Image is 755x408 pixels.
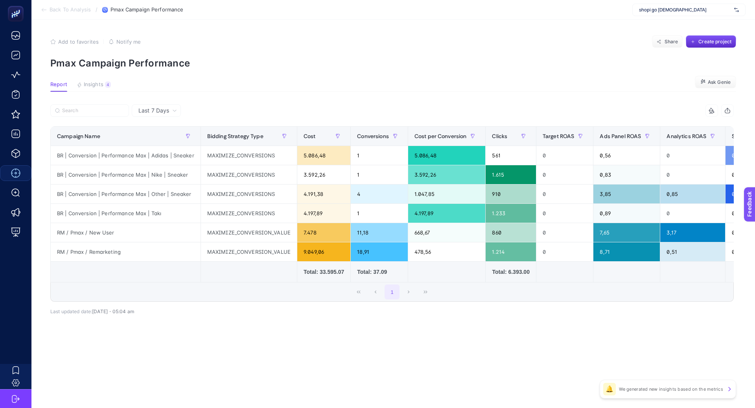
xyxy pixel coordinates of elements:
span: Target ROAS [543,133,575,139]
img: svg%3e [734,6,739,14]
span: [DATE]・05:04 am [92,308,134,314]
div: 1.233 [486,204,536,223]
button: 1 [385,284,400,299]
div: Total: 33.595.07 [304,268,344,276]
div: RM / Pmax / New User [51,223,201,242]
div: 0,51 [660,242,725,261]
button: Add to favorites [50,39,99,45]
span: Ask Genie [708,79,731,85]
div: 4 [351,185,408,203]
div: 3.592,26 [408,165,486,184]
span: Last 7 Days [138,107,169,114]
div: 0,89 [593,204,660,223]
div: Total: 37.09 [357,268,401,276]
div: MAXIMIZE_CONVERSIONS [201,204,297,223]
div: 1 [351,165,408,184]
div: RM / Pmax / Remarketing [51,242,201,261]
div: 0 [536,242,593,261]
span: / [96,6,98,13]
span: Feedback [5,2,30,9]
div: 0,56 [593,146,660,165]
span: Analytics ROAS [667,133,706,139]
span: Pmax Campaign Performance [110,7,183,13]
div: 0 [536,204,593,223]
span: Last updated date: [50,308,92,314]
span: Cost per Conversion [414,133,467,139]
div: 8,71 [593,242,660,261]
div: BR | Conversion | Performance Max | Other | Sneaker [51,185,201,203]
div: 0 [660,165,725,184]
button: Share [652,35,683,48]
div: 0,85 [660,185,725,203]
div: BR | Conversion | Performance Max | Nike | Sneaker [51,165,201,184]
div: MAXIMIZE_CONVERSION_VALUE [201,223,297,242]
span: Cost [304,133,316,139]
button: Create project [686,35,736,48]
span: Conversions [357,133,389,139]
span: Clicks [492,133,507,139]
div: 0 [536,165,593,184]
div: 0 [660,146,725,165]
div: 3,17 [660,223,725,242]
p: Pmax Campaign Performance [50,57,736,69]
span: Insights [84,81,103,88]
div: 0,83 [593,165,660,184]
div: 478,56 [408,242,486,261]
span: Bidding Strategy Type [207,133,263,139]
span: Ads Panel ROAS [600,133,641,139]
div: 1 [351,146,408,165]
div: 18,91 [351,242,408,261]
div: 0 [536,146,593,165]
div: MAXIMIZE_CONVERSION_VALUE [201,242,297,261]
div: 3,85 [593,185,660,203]
div: 5.086,48 [297,146,350,165]
div: 0 [536,223,593,242]
button: Notify me [109,39,141,45]
div: 7.478 [297,223,350,242]
div: 7,65 [593,223,660,242]
div: 0 [536,185,593,203]
div: 4.197,89 [297,204,350,223]
div: 0 [660,204,725,223]
span: shopi go [DEMOGRAPHIC_DATA] [639,7,731,13]
div: 4 [105,81,111,88]
span: Campaign Name [57,133,100,139]
div: 4.197,89 [408,204,486,223]
span: Add to favorites [58,39,99,45]
div: 1.047,85 [408,185,486,203]
div: Last 7 Days [50,117,734,314]
div: 1.615 [486,165,536,184]
div: 1 [351,204,408,223]
div: MAXIMIZE_CONVERSIONS [201,185,297,203]
span: Notify me [116,39,141,45]
div: BR | Conversion | Performance Max | Adidas | Sneaker [51,146,201,165]
div: 668,67 [408,223,486,242]
div: MAXIMIZE_CONVERSIONS [201,165,297,184]
div: 860 [486,223,536,242]
div: MAXIMIZE_CONVERSIONS [201,146,297,165]
input: Search [62,108,124,114]
button: Ask Genie [695,76,736,89]
span: Report [50,81,67,88]
div: 3.592,26 [297,165,350,184]
div: Total: 6.393.00 [492,268,529,276]
div: 561 [486,146,536,165]
div: 4.191,38 [297,185,350,203]
div: 9.049,06 [297,242,350,261]
div: 1.214 [486,242,536,261]
span: Back To Analysis [50,7,91,13]
span: Create project [698,39,731,45]
div: 5.086,48 [408,146,486,165]
div: 910 [486,185,536,203]
div: 11,18 [351,223,408,242]
div: BR | Conversion | Performance Max | Takı [51,204,201,223]
span: Share [665,39,678,45]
